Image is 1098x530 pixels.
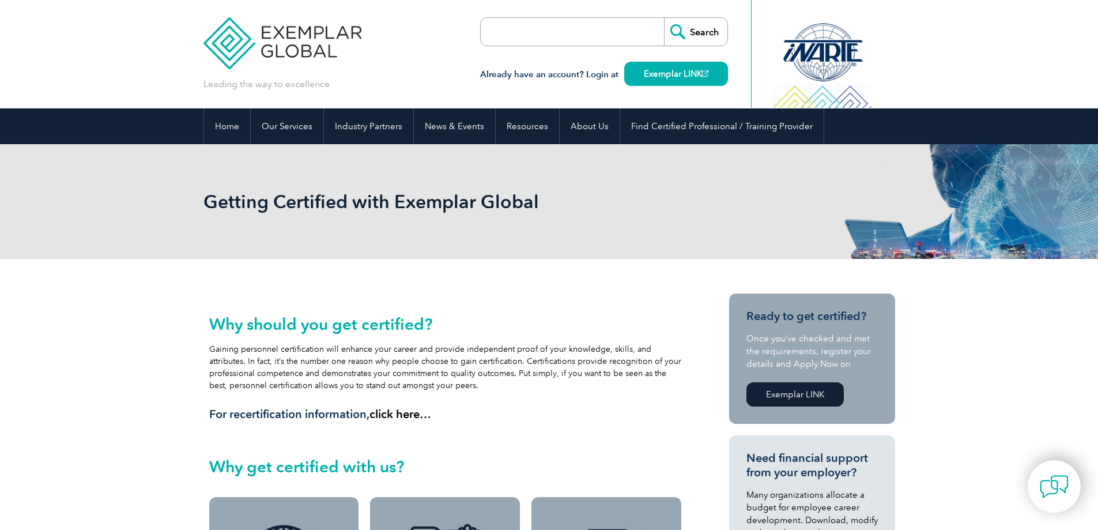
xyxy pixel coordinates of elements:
a: Exemplar LINK [746,382,844,407]
a: click here… [369,407,431,421]
a: Industry Partners [324,108,413,144]
h3: Ready to get certified? [746,309,878,324]
div: Gaining personnel certification will enhance your career and provide independent proof of your kn... [209,315,682,422]
h2: Why get certified with us? [209,457,682,476]
a: Home [204,108,250,144]
a: About Us [560,108,620,144]
h2: Why should you get certified? [209,315,682,333]
p: Leading the way to excellence [203,78,330,91]
h3: Already have an account? Login at [480,67,728,82]
a: Resources [496,108,559,144]
a: Our Services [251,108,323,144]
h3: For recertification information, [209,407,682,422]
input: Search [664,18,727,46]
img: contact-chat.png [1040,472,1069,501]
a: Exemplar LINK [624,62,728,86]
img: open_square.png [702,70,708,77]
p: Once you’ve checked and met the requirements, register your details and Apply Now on [746,332,878,370]
a: News & Events [414,108,495,144]
h3: Need financial support from your employer? [746,451,878,480]
a: Find Certified Professional / Training Provider [620,108,824,144]
h1: Getting Certified with Exemplar Global [203,190,646,213]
